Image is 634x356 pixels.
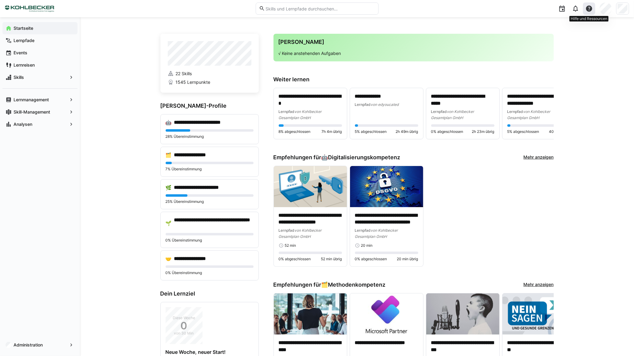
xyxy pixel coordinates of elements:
[355,228,371,233] span: Lernpfad
[569,16,608,21] div: Hilfe und Ressourcen
[322,129,342,134] span: 7h 4m übrig
[279,109,295,114] span: Lernpfad
[502,293,576,335] img: image
[396,129,418,134] span: 2h 49m übrig
[160,103,259,109] h3: [PERSON_NAME]-Profile
[166,119,172,126] div: 🤖
[355,102,371,107] span: Lernpfad
[355,257,387,261] span: 0% abgeschlossen
[265,6,375,11] input: Skills und Lernpfade durchsuchen…
[274,154,400,161] h3: Empfehlungen für
[166,167,254,172] p: 7% Übereinstimmung
[524,281,554,288] a: Mehr anzeigen
[355,129,387,134] span: 5% abgeschlossen
[524,154,554,161] a: Mehr anzeigen
[168,71,251,77] a: 22 Skills
[431,109,447,114] span: Lernpfad
[166,199,254,204] p: 25% Übereinstimmung
[279,129,311,134] span: 8% abgeschlossen
[350,293,423,335] img: image
[279,257,311,261] span: 0% abgeschlossen
[175,79,210,85] span: 1545 Lernpunkte
[472,129,494,134] span: 2h 23m übrig
[431,129,463,134] span: 0% abgeschlossen
[355,228,398,239] span: von Kohlbecker Gesamtplan GmbH
[350,166,423,207] img: image
[328,281,386,288] span: Methodenkompetenz
[279,228,295,233] span: Lernpfad
[549,129,571,134] span: 40 min übrig
[274,166,347,207] img: image
[166,134,254,139] p: 28% Übereinstimmung
[166,349,254,355] h4: Neue Woche, neuer Start!
[507,109,550,120] span: von Kohlbecker Gesamtplan GmbH
[166,256,172,262] div: 🤝
[166,152,172,158] div: 🗂️
[166,238,254,243] p: 0% Übereinstimmung
[166,184,172,191] div: 🌿
[166,270,254,275] p: 0% Übereinstimmung
[321,154,400,161] div: 🤖
[274,76,554,83] h3: Weiter lernen
[371,102,399,107] span: von edyoucated
[278,50,549,56] p: √ Keine anstehenden Aufgaben
[431,109,474,120] span: von Kohlbecker Gesamtplan GmbH
[279,228,322,239] span: von Kohlbecker Gesamtplan GmbH
[397,257,418,261] span: 20 min übrig
[279,109,322,120] span: von Kohlbecker Gesamtplan GmbH
[274,293,347,335] img: image
[160,290,259,297] h3: Dein Lernziel
[285,243,296,248] span: 52 min
[507,129,539,134] span: 5% abgeschlossen
[426,293,499,335] img: image
[507,109,523,114] span: Lernpfad
[166,220,172,226] div: 🌱
[328,154,400,161] span: Digitalisierungskompetenz
[321,257,342,261] span: 52 min übrig
[361,243,373,248] span: 20 min
[274,281,386,288] h3: Empfehlungen für
[175,71,192,77] span: 22 Skills
[278,39,549,45] h3: [PERSON_NAME]
[321,281,386,288] div: 🗂️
